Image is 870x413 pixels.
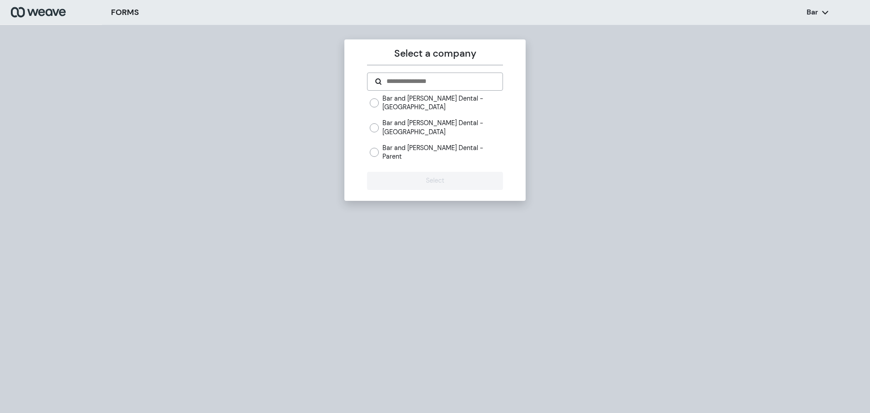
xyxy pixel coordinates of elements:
[382,119,503,136] label: Bar and [PERSON_NAME] Dental - [GEOGRAPHIC_DATA]
[367,172,503,190] button: Select
[807,7,818,17] p: Bar
[386,77,495,87] input: Search
[382,94,503,112] label: Bar and [PERSON_NAME] Dental - [GEOGRAPHIC_DATA]
[111,6,139,19] h3: FORMS
[367,47,503,61] p: Select a company
[382,144,503,161] label: Bar and [PERSON_NAME] Dental - Parent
